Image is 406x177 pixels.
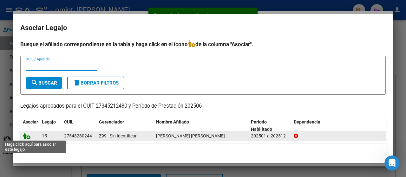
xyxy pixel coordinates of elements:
[31,79,38,86] mat-icon: search
[154,115,248,136] datatable-header-cell: Nombre Afiliado
[67,77,124,89] button: Borrar Filtros
[62,115,96,136] datatable-header-cell: CUIL
[64,119,74,124] span: CUIL
[20,115,39,136] datatable-header-cell: Asociar
[99,119,124,124] span: Gerenciador
[291,115,386,136] datatable-header-cell: Dependencia
[73,80,119,86] span: Borrar Filtros
[39,115,62,136] datatable-header-cell: Legajo
[248,115,291,136] datatable-header-cell: Periodo Habilitado
[20,143,386,159] div: 1 registros
[31,80,57,86] span: Buscar
[20,40,386,48] h4: Busque el afiliado correspondiente en la tabla y haga click en el ícono de la columna "Asociar".
[73,79,81,86] mat-icon: delete
[294,119,320,124] span: Dependencia
[251,132,289,140] div: 202501 a 202512
[99,133,137,138] span: Z99 - Sin Identificar
[251,119,272,132] span: Periodo Habilitado
[42,119,56,124] span: Legajo
[20,22,386,34] h2: Asociar Legajo
[23,119,38,124] span: Asociar
[42,133,47,138] span: 15
[26,77,62,89] button: Buscar
[384,155,400,171] iframe: Intercom live chat
[156,133,225,138] span: DELERICHE TABEL PALOMA IRINA
[20,102,386,110] p: Legajos aprobados para el CUIT 27345212480 y Período de Prestación 202506
[64,132,92,140] div: 27548280244
[96,115,154,136] datatable-header-cell: Gerenciador
[156,119,189,124] span: Nombre Afiliado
